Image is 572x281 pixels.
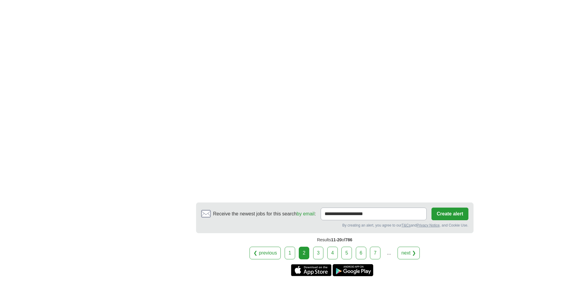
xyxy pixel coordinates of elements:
[331,237,342,242] span: 11-20
[213,210,316,218] span: Receive the newest jobs for this search :
[201,223,468,228] div: By creating an alert, you agree to our and , and Cookie Use.
[327,247,338,259] a: 4
[291,264,331,276] a: Get the iPhone app
[341,247,352,259] a: 5
[356,247,366,259] a: 6
[370,247,380,259] a: 7
[196,233,474,247] div: Results of
[383,247,395,259] div: ...
[398,247,420,259] a: next ❯
[297,211,315,216] a: by email
[299,247,309,259] div: 2
[401,223,410,227] a: T&Cs
[285,247,295,259] a: 1
[313,247,324,259] a: 3
[345,237,352,242] span: 786
[250,247,281,259] a: ❮ previous
[333,264,373,276] a: Get the Android app
[431,208,468,220] button: Create alert
[416,223,440,227] a: Privacy Notice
